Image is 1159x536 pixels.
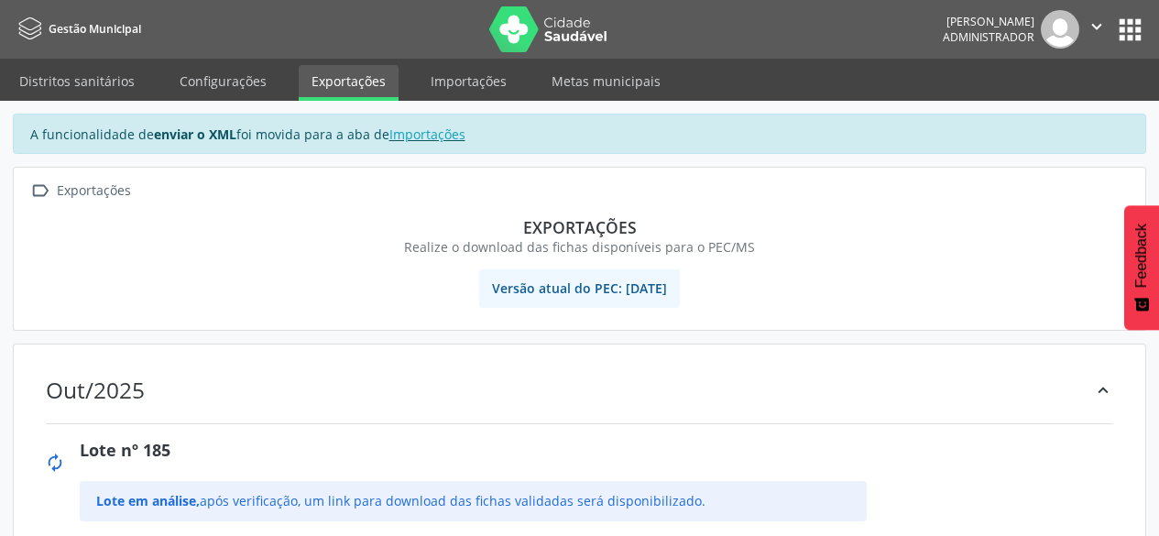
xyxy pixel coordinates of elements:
i:  [27,178,53,204]
div: A funcionalidade de foi movida para a aba de [13,114,1146,154]
a: Distritos sanitários [6,65,148,97]
i: keyboard_arrow_up [1093,380,1113,400]
span: Feedback [1133,224,1150,288]
span: Gestão Municipal [49,21,141,37]
span: Administrador [943,29,1034,45]
div: Realize o download das fichas disponíveis para o PEC/MS [39,237,1120,257]
button: apps [1114,14,1146,46]
div: [PERSON_NAME] [943,14,1034,29]
img: img [1041,10,1079,49]
div: keyboard_arrow_up [1093,377,1113,403]
a: Importações [418,65,519,97]
div: Lote nº 185 [80,438,1130,463]
a: Metas municipais [539,65,673,97]
span: Lote em análise, [96,492,200,509]
i: autorenew [45,453,65,473]
span: após verificação, um link para download das fichas validadas será disponibilizado. [96,492,705,509]
div: Out/2025 [46,377,145,403]
a: Exportações [299,65,399,101]
span: Versão atual do PEC: [DATE] [479,269,680,308]
i:  [1087,16,1107,37]
div: Exportações [53,178,134,204]
a:  Exportações [27,178,134,204]
a: Gestão Municipal [13,14,141,44]
button:  [1079,10,1114,49]
a: Configurações [167,65,279,97]
strong: enviar o XML [154,126,236,143]
a: Importações [389,126,465,143]
div: Exportações [39,217,1120,237]
button: Feedback - Mostrar pesquisa [1124,205,1159,330]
